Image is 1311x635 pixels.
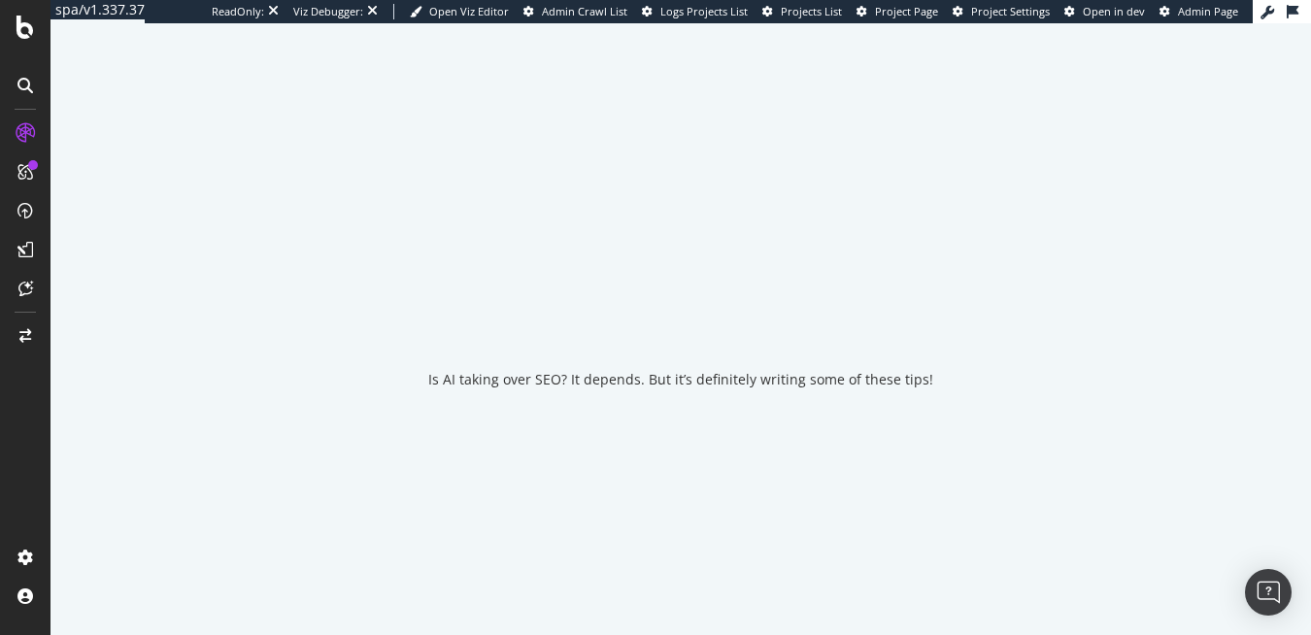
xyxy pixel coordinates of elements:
[428,370,933,389] div: Is AI taking over SEO? It depends. But it’s definitely writing some of these tips!
[660,4,748,18] span: Logs Projects List
[875,4,938,18] span: Project Page
[611,269,751,339] div: animation
[429,4,509,18] span: Open Viz Editor
[1160,4,1238,19] a: Admin Page
[857,4,938,19] a: Project Page
[762,4,842,19] a: Projects List
[1083,4,1145,18] span: Open in dev
[1064,4,1145,19] a: Open in dev
[542,4,627,18] span: Admin Crawl List
[293,4,363,19] div: Viz Debugger:
[212,4,264,19] div: ReadOnly:
[410,4,509,19] a: Open Viz Editor
[1178,4,1238,18] span: Admin Page
[971,4,1050,18] span: Project Settings
[642,4,748,19] a: Logs Projects List
[953,4,1050,19] a: Project Settings
[781,4,842,18] span: Projects List
[1245,569,1292,616] div: Open Intercom Messenger
[523,4,627,19] a: Admin Crawl List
